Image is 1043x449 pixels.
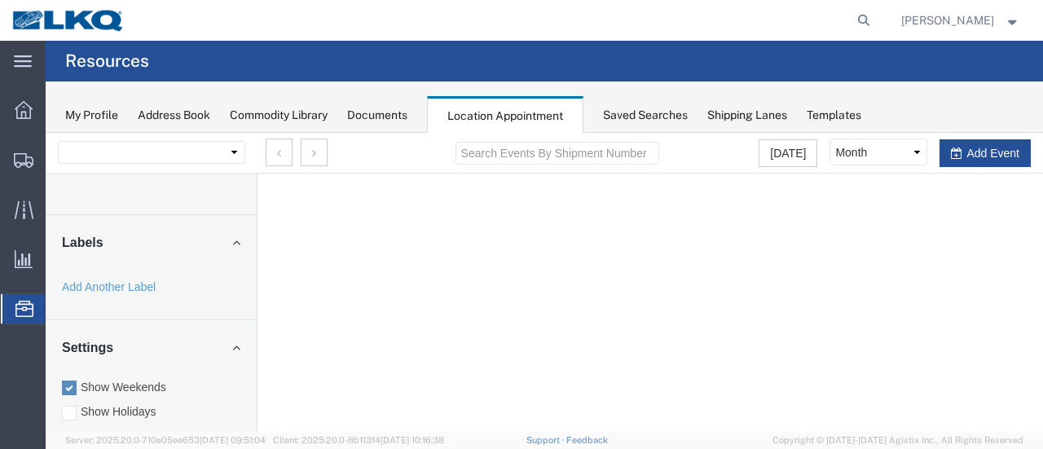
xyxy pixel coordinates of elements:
iframe: FS Legacy Container [46,133,1043,432]
span: Client: 2025.20.0-8b113f4 [273,435,444,445]
a: Feedback [566,435,608,445]
div: Templates [807,107,861,124]
span: [DATE] 09:51:04 [200,435,266,445]
a: Support [526,435,567,445]
span: Server: 2025.20.0-710e05ee653 [65,435,266,445]
div: Commodity Library [230,107,328,124]
div: Address Book [138,107,210,124]
button: [PERSON_NAME] [900,11,1021,30]
div: Shipping Lanes [707,107,787,124]
span: [DATE] 10:16:38 [381,435,444,445]
h4: Resources [65,41,149,81]
div: Documents [347,107,407,124]
span: Copyright © [DATE]-[DATE] Agistix Inc., All Rights Reserved [772,434,1023,447]
div: Saved Searches [603,107,688,124]
div: My Profile [65,107,118,124]
span: Jason Voyles [901,11,994,29]
div: Location Appointment [427,96,583,134]
img: logo [11,8,125,33]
